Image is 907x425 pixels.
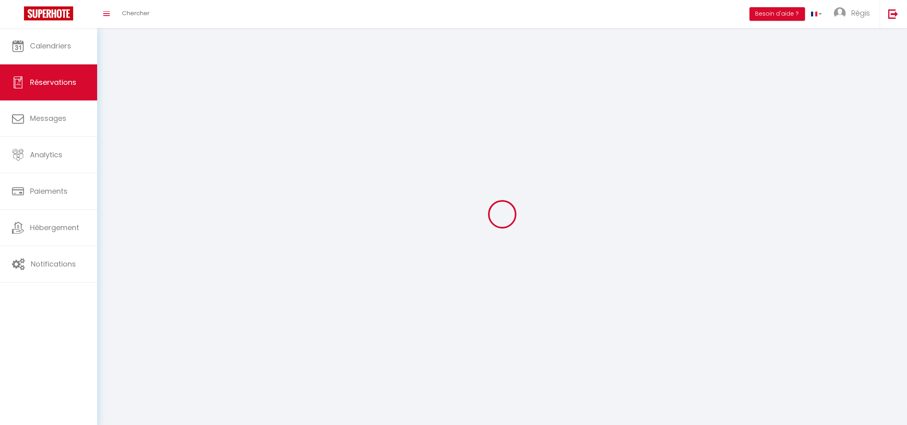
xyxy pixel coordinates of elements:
img: logout [888,9,898,19]
button: Besoin d'aide ? [750,7,805,21]
span: Chercher [122,9,150,17]
span: Calendriers [30,41,71,51]
span: Paiements [30,186,68,196]
span: Notifications [31,259,76,269]
span: Analytics [30,150,62,160]
button: Ouvrir le widget de chat LiveChat [6,3,30,27]
img: ... [834,7,846,19]
span: Régis [851,8,870,18]
span: Hébergement [30,223,79,233]
img: Super Booking [24,6,73,20]
span: Messages [30,113,66,123]
span: Réservations [30,77,76,87]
